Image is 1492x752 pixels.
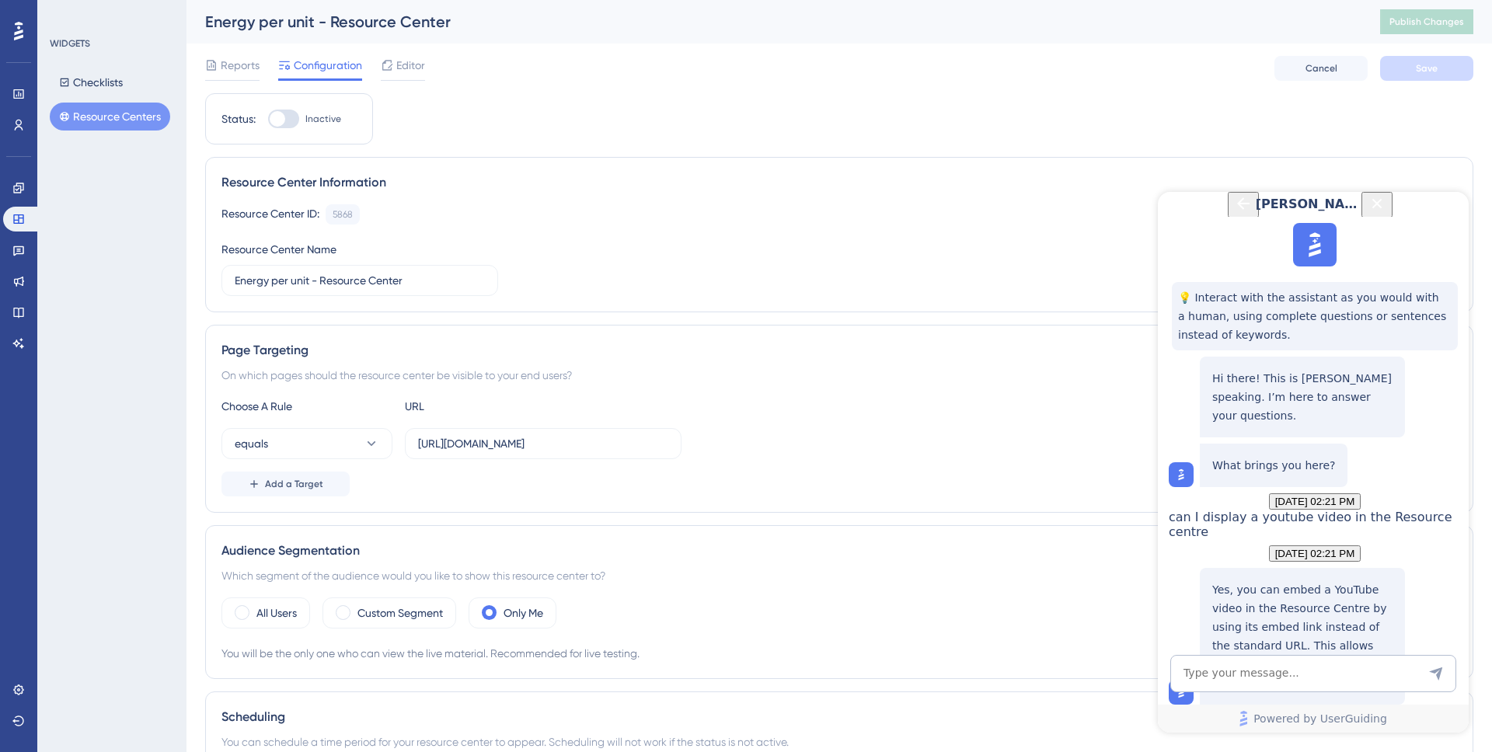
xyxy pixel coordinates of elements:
[294,56,362,75] span: Configuration
[418,435,668,452] input: yourwebsite.com/path
[221,204,319,225] div: Resource Center ID:
[221,366,1457,385] div: On which pages should the resource center be visible to your end users?
[333,208,353,221] div: 5868
[221,708,1457,726] div: Scheduling
[357,604,443,622] label: Custom Segment
[305,113,341,125] span: Inactive
[1274,56,1368,81] button: Cancel
[221,472,350,496] button: Add a Target
[504,604,543,622] label: Only Me
[235,434,268,453] span: equals
[1380,56,1473,81] button: Save
[1380,9,1473,34] button: Publish Changes
[256,604,297,622] label: All Users
[221,644,1457,663] div: You will be the only one who can view the live material. Recommended for live testing.
[405,397,576,416] div: URL
[1305,62,1337,75] span: Cancel
[221,110,256,128] div: Status:
[1158,192,1469,733] iframe: UserGuiding AI Assistant
[1389,16,1464,28] span: Publish Changes
[221,541,1457,560] div: Audience Segmentation
[221,173,1457,192] div: Resource Center Information
[221,428,392,459] button: equals
[396,56,425,75] span: Editor
[235,272,485,289] input: Type your Resource Center name
[221,341,1457,360] div: Page Targeting
[1416,62,1438,75] span: Save
[205,11,1341,33] div: Energy per unit - Resource Center
[221,240,336,259] div: Resource Center Name
[221,733,1457,751] div: You can schedule a time period for your resource center to appear. Scheduling will not work if th...
[221,397,392,416] div: Choose A Rule
[221,566,1457,585] div: Which segment of the audience would you like to show this resource center to?
[265,478,323,490] span: Add a Target
[221,56,260,75] span: Reports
